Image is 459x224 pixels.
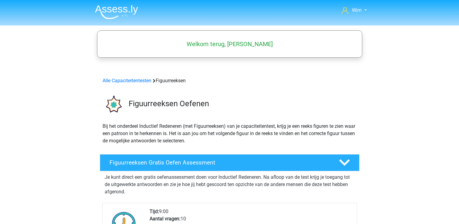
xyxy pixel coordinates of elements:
p: Je kunt direct een gratis oefenassessment doen voor Inductief Redeneren. Na afloop van de test kr... [105,174,355,195]
a: Alle Capaciteitentesten [103,78,151,83]
h5: Welkom terug, [PERSON_NAME] [100,40,359,48]
b: Tijd: [150,209,159,214]
b: Aantal vragen: [150,216,181,222]
a: Wim [339,7,369,14]
span: Wim [352,7,362,13]
p: Bij het onderdeel Inductief Redeneren (met Figuurreeksen) van je capaciteitentest, krijg je een r... [103,123,357,144]
h3: Figuurreeksen Oefenen [129,99,355,108]
h4: Figuurreeksen Gratis Oefen Assessment [110,159,329,166]
div: Figuurreeksen [100,77,359,84]
a: Figuurreeksen Gratis Oefen Assessment [97,154,362,171]
img: figuurreeksen [100,92,126,117]
img: Assessly [95,5,138,19]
